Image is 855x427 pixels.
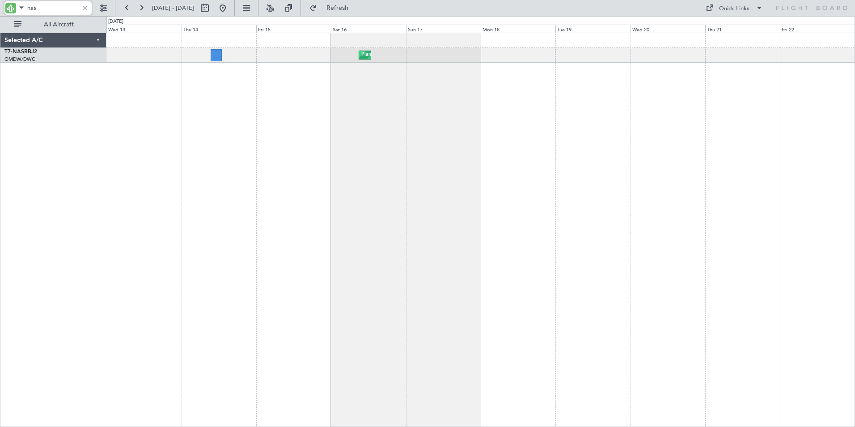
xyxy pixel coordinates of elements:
[256,25,331,33] div: Fri 15
[361,48,462,62] div: Planned Maint Abuja ([PERSON_NAME] Intl)
[481,25,555,33] div: Mon 18
[182,25,256,33] div: Thu 14
[4,56,35,63] a: OMDW/DWC
[705,25,780,33] div: Thu 21
[331,25,406,33] div: Sat 16
[4,49,24,55] span: T7-NAS
[106,25,181,33] div: Wed 13
[719,4,749,13] div: Quick Links
[701,1,767,15] button: Quick Links
[780,25,855,33] div: Fri 22
[27,1,79,15] input: A/C (Reg. or Type)
[23,21,94,28] span: All Aircraft
[152,4,194,12] span: [DATE] - [DATE]
[305,1,359,15] button: Refresh
[319,5,356,11] span: Refresh
[555,25,630,33] div: Tue 19
[4,49,37,55] a: T7-NASBBJ2
[406,25,481,33] div: Sun 17
[10,17,97,32] button: All Aircraft
[631,25,705,33] div: Wed 20
[108,18,123,26] div: [DATE]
